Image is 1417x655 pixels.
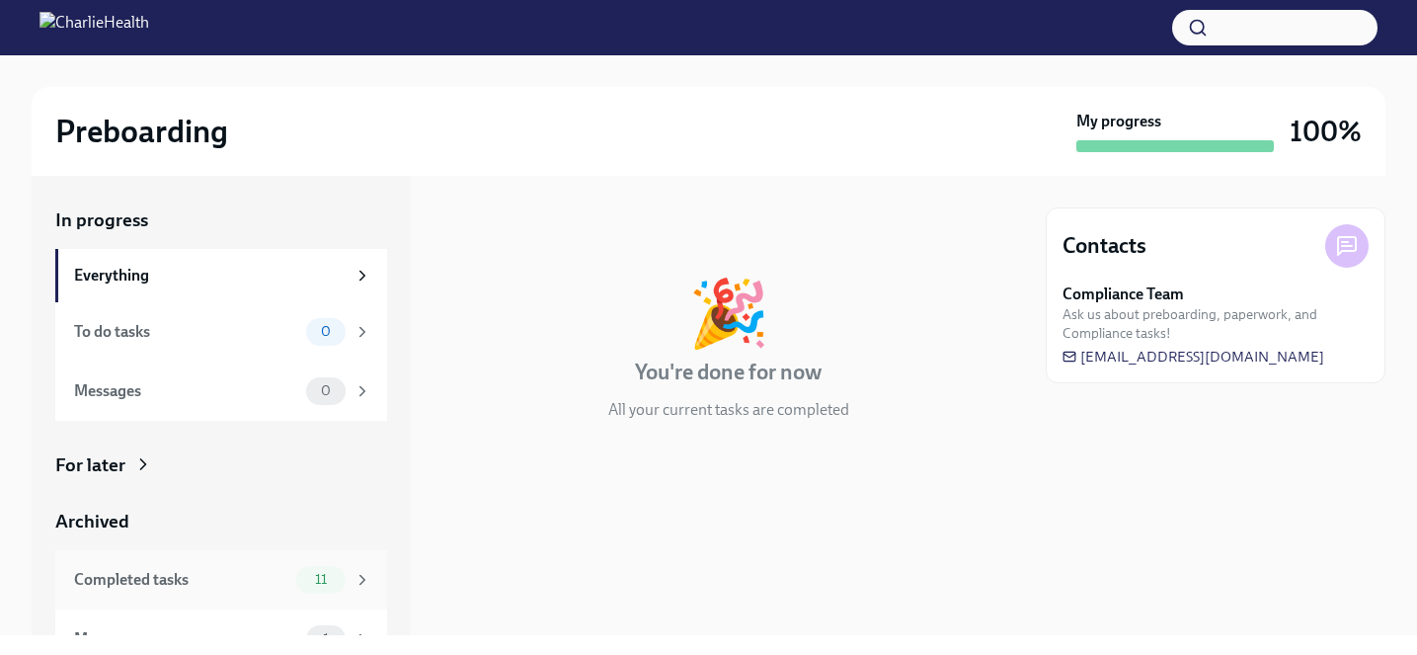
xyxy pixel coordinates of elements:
a: Everything [55,249,387,302]
a: In progress [55,207,387,233]
a: Completed tasks11 [55,550,387,610]
h3: 100% [1290,114,1362,149]
a: Messages0 [55,362,387,421]
div: Completed tasks [74,569,288,591]
span: Ask us about preboarding, paperwork, and Compliance tasks! [1063,305,1369,343]
img: CharlieHealth [39,12,149,43]
strong: My progress [1076,111,1161,132]
h4: Contacts [1063,231,1146,261]
span: 0 [309,383,343,398]
a: For later [55,452,387,478]
h2: Preboarding [55,112,228,151]
span: 0 [309,324,343,339]
div: Messages [74,628,298,650]
span: 11 [303,572,339,587]
div: For later [55,452,125,478]
div: Everything [74,265,346,287]
strong: Compliance Team [1063,284,1184,305]
div: In progress [434,207,527,233]
a: [EMAIL_ADDRESS][DOMAIN_NAME] [1063,347,1324,367]
h4: You're done for now [635,358,822,387]
a: To do tasks0 [55,302,387,362]
div: To do tasks [74,321,298,343]
span: 1 [311,631,341,646]
a: Archived [55,509,387,534]
p: All your current tasks are completed [608,399,849,421]
div: Messages [74,380,298,402]
div: 🎉 [688,281,769,346]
